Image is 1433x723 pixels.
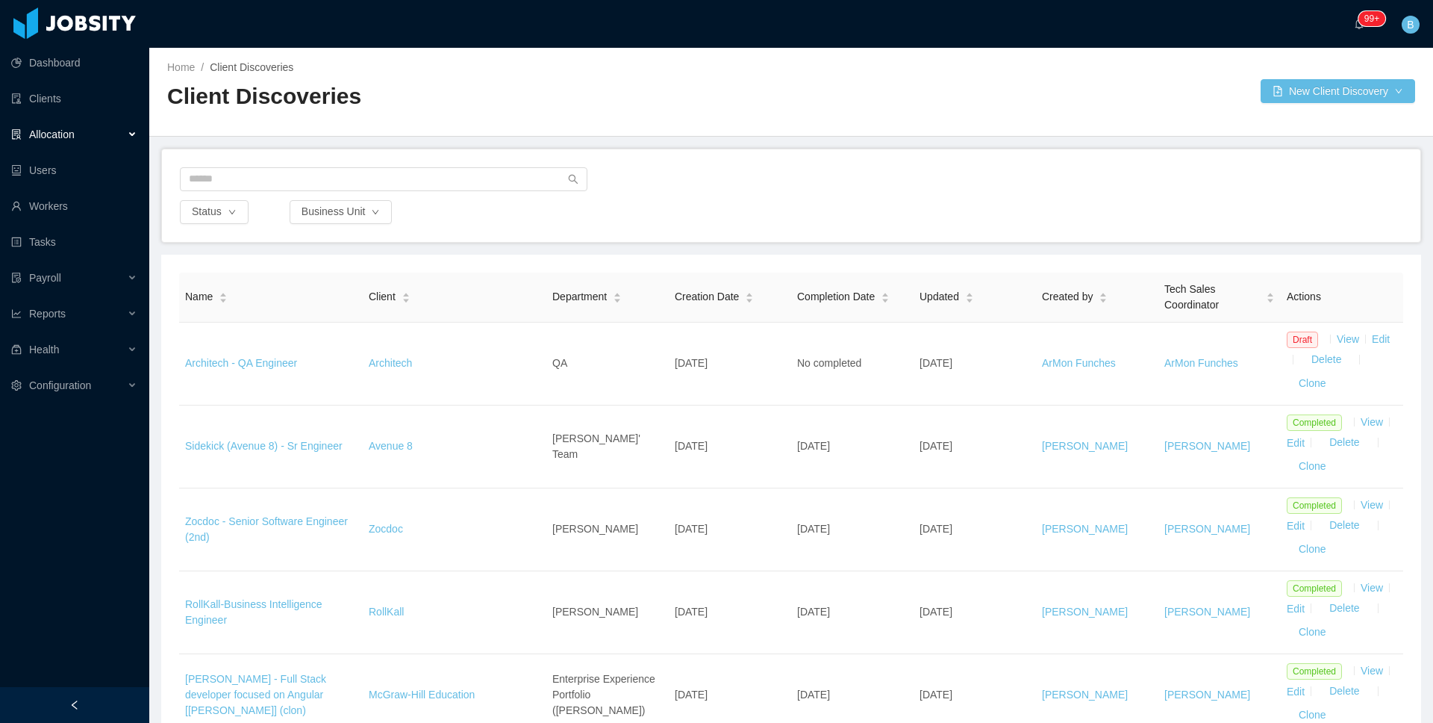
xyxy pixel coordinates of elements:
[745,291,754,301] div: Sort
[920,289,959,305] span: Updated
[1287,685,1305,697] a: Edit
[791,488,914,571] td: [DATE]
[369,689,475,701] a: McGraw-Hill Education
[675,289,739,305] span: Creation Date
[1164,282,1260,313] span: Tech Sales Coordinator
[791,571,914,654] td: [DATE]
[797,289,875,305] span: Completion Date
[1261,79,1415,103] button: icon: file-addNew Client Discoverydown
[613,291,622,301] div: Sort
[1042,357,1116,369] a: ArMon Funches
[1354,19,1364,29] i: icon: bell
[965,297,973,301] i: icon: caret-down
[669,323,791,406] td: [DATE]
[1337,333,1359,345] a: View
[746,291,754,296] i: icon: caret-up
[1267,291,1275,296] i: icon: caret-up
[1042,289,1093,305] span: Created by
[1287,663,1342,680] span: Completed
[1287,291,1321,302] span: Actions
[369,289,396,305] span: Client
[791,406,914,488] td: [DATE]
[402,291,410,301] div: Sort
[914,571,1036,654] td: [DATE]
[219,297,228,301] i: icon: caret-down
[1317,597,1371,621] button: Delete
[11,191,137,221] a: icon: userWorkers
[180,200,249,224] button: Statusicon: down
[965,291,974,301] div: Sort
[1358,11,1385,26] sup: 245
[219,291,228,296] i: icon: caret-up
[881,291,890,301] div: Sort
[29,379,91,391] span: Configuration
[914,406,1036,488] td: [DATE]
[1287,519,1305,531] a: Edit
[546,323,669,406] td: QA
[546,406,669,488] td: [PERSON_NAME]' Team
[369,357,412,369] a: Architech
[369,606,404,618] a: RollKall
[185,289,213,305] span: Name
[614,291,622,296] i: icon: caret-up
[11,48,137,78] a: icon: pie-chartDashboard
[1317,431,1371,455] button: Delete
[1407,16,1414,34] span: B
[1164,689,1250,701] a: [PERSON_NAME]
[1287,538,1338,562] button: Clone
[552,289,607,305] span: Department
[11,155,137,185] a: icon: robotUsers
[1287,621,1338,645] button: Clone
[1164,523,1250,535] a: [PERSON_NAME]
[369,440,413,452] a: Avenue 8
[1287,332,1318,348] span: Draft
[914,488,1036,571] td: [DATE]
[1317,680,1371,704] button: Delete
[29,128,75,140] span: Allocation
[669,571,791,654] td: [DATE]
[11,344,22,355] i: icon: medicine-box
[11,84,137,114] a: icon: auditClients
[546,571,669,654] td: [PERSON_NAME]
[185,598,322,626] a: RollKall-Business Intelligence Engineer
[1287,436,1305,448] a: Edit
[167,61,195,73] a: Home
[1164,606,1250,618] a: [PERSON_NAME]
[1099,297,1108,301] i: icon: caret-down
[1287,497,1342,514] span: Completed
[1042,440,1128,452] a: [PERSON_NAME]
[1287,602,1305,614] a: Edit
[669,488,791,571] td: [DATE]
[1042,689,1128,701] a: [PERSON_NAME]
[1287,415,1342,431] span: Completed
[1287,372,1338,396] button: Clone
[29,308,66,320] span: Reports
[1361,665,1383,677] a: View
[546,488,669,571] td: [PERSON_NAME]
[1317,514,1371,538] button: Delete
[1299,348,1353,372] button: Delete
[791,323,914,406] td: No completed
[1361,499,1383,511] a: View
[1287,580,1342,597] span: Completed
[402,297,410,301] i: icon: caret-down
[167,81,791,112] h2: Client Discoveries
[219,291,228,301] div: Sort
[568,174,578,184] i: icon: search
[29,272,61,284] span: Payroll
[1372,333,1390,345] a: Edit
[1099,291,1108,296] i: icon: caret-up
[614,297,622,301] i: icon: caret-down
[11,308,22,319] i: icon: line-chart
[881,297,890,301] i: icon: caret-down
[29,344,59,356] span: Health
[185,673,326,716] a: [PERSON_NAME] - Full Stack developer focused on Angular [[PERSON_NAME]] (clon)
[746,297,754,301] i: icon: caret-down
[210,61,293,73] span: Client Discoveries
[1042,523,1128,535] a: [PERSON_NAME]
[369,523,403,535] a: Zocdoc
[11,380,22,391] i: icon: setting
[290,200,393,224] button: Business Uniticon: down
[914,323,1036,406] td: [DATE]
[1361,582,1383,594] a: View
